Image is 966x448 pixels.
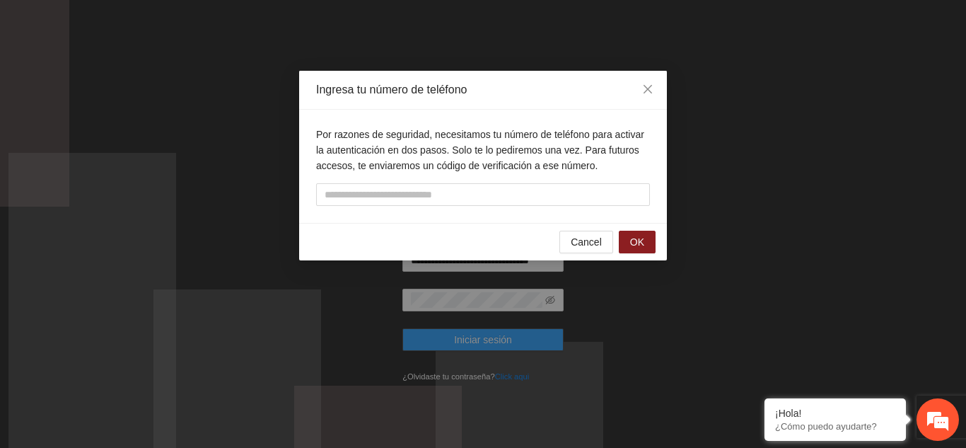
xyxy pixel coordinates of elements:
[316,127,650,173] p: Por razones de seguridad, necesitamos tu número de teléfono para activar la autenticación en dos ...
[571,234,602,250] span: Cancel
[232,7,266,41] div: Minimizar ventana de chat en vivo
[775,421,895,432] p: ¿Cómo puedo ayudarte?
[7,298,269,348] textarea: Escriba su mensaje y pulse “Intro”
[559,231,613,253] button: Cancel
[642,84,653,95] span: close
[316,82,650,98] div: Ingresa tu número de teléfono
[74,72,238,91] div: Chatee con nosotros ahora
[629,71,667,109] button: Close
[630,234,644,250] span: OK
[82,144,195,287] span: Estamos en línea.
[619,231,656,253] button: OK
[775,408,895,419] div: ¡Hola!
